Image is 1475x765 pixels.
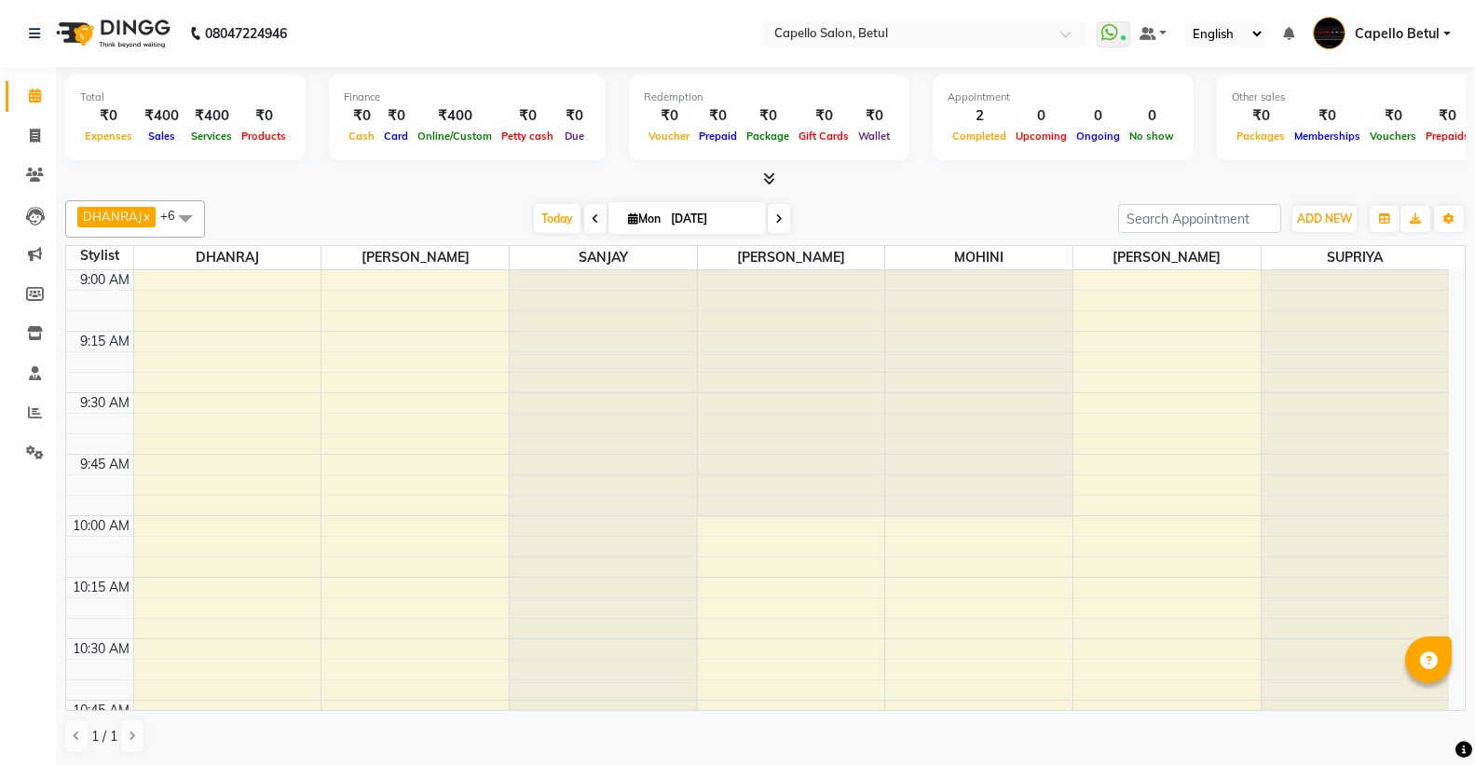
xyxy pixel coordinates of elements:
[742,130,794,143] span: Package
[644,130,694,143] span: Voucher
[142,209,150,224] a: x
[1297,212,1352,225] span: ADD NEW
[1313,17,1345,49] img: Capello Betul
[1072,105,1125,127] div: 0
[694,130,742,143] span: Prepaid
[413,105,497,127] div: ₹400
[1292,206,1357,232] button: ADD NEW
[1365,130,1421,143] span: Vouchers
[413,130,497,143] span: Online/Custom
[644,89,895,105] div: Redemption
[186,130,237,143] span: Services
[623,212,665,225] span: Mon
[1125,130,1179,143] span: No show
[1232,105,1290,127] div: ₹0
[1365,105,1421,127] div: ₹0
[186,105,237,127] div: ₹400
[379,105,413,127] div: ₹0
[794,130,854,143] span: Gift Cards
[948,89,1179,105] div: Appointment
[497,105,558,127] div: ₹0
[160,208,189,223] span: +6
[885,246,1072,269] span: MOHINI
[854,130,895,143] span: Wallet
[205,7,287,60] b: 08047224946
[344,130,379,143] span: Cash
[948,105,1011,127] div: 2
[1118,204,1281,233] input: Search Appointment
[558,105,591,127] div: ₹0
[76,332,133,351] div: 9:15 AM
[69,578,133,597] div: 10:15 AM
[344,89,591,105] div: Finance
[1232,130,1290,143] span: Packages
[1262,246,1449,269] span: SUPRIYA
[66,246,133,266] div: Stylist
[794,105,854,127] div: ₹0
[742,105,794,127] div: ₹0
[1011,105,1072,127] div: 0
[1421,130,1474,143] span: Prepaids
[134,246,321,269] span: DHANRAJ
[1290,105,1365,127] div: ₹0
[76,455,133,474] div: 9:45 AM
[1355,24,1440,44] span: Capello Betul
[237,130,291,143] span: Products
[91,727,117,746] span: 1 / 1
[237,105,291,127] div: ₹0
[76,270,133,290] div: 9:00 AM
[321,246,509,269] span: [PERSON_NAME]
[510,246,697,269] span: SANJAY
[948,130,1011,143] span: Completed
[76,393,133,413] div: 9:30 AM
[1073,246,1261,269] span: [PERSON_NAME]
[83,209,142,224] span: DHANRAJ
[1397,690,1456,746] iframe: chat widget
[48,7,175,60] img: logo
[143,130,180,143] span: Sales
[69,516,133,536] div: 10:00 AM
[698,246,885,269] span: [PERSON_NAME]
[80,89,291,105] div: Total
[1125,105,1179,127] div: 0
[665,205,758,233] input: 2025-09-01
[344,105,379,127] div: ₹0
[80,130,137,143] span: Expenses
[560,130,589,143] span: Due
[1290,130,1365,143] span: Memberships
[379,130,413,143] span: Card
[1072,130,1125,143] span: Ongoing
[644,105,694,127] div: ₹0
[534,204,580,233] span: Today
[80,105,137,127] div: ₹0
[69,639,133,659] div: 10:30 AM
[854,105,895,127] div: ₹0
[497,130,558,143] span: Petty cash
[137,105,186,127] div: ₹400
[69,701,133,720] div: 10:45 AM
[1011,130,1072,143] span: Upcoming
[1421,105,1474,127] div: ₹0
[694,105,742,127] div: ₹0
